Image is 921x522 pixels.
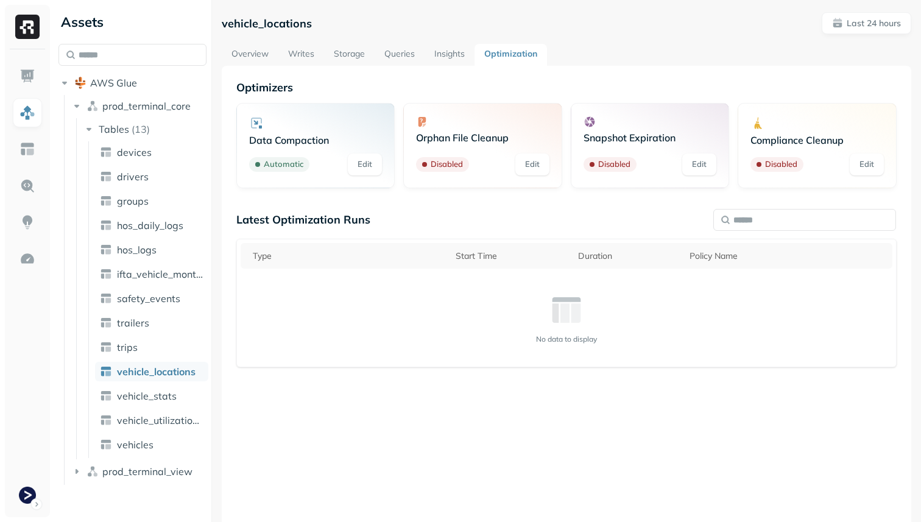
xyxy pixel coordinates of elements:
a: Overview [222,44,278,66]
img: table [100,195,112,207]
p: Last 24 hours [847,18,901,29]
div: Start Time [456,250,566,262]
img: table [100,341,112,353]
img: table [100,219,112,231]
a: vehicles [95,435,208,454]
span: trailers [117,317,149,329]
a: vehicle_locations [95,362,208,381]
img: namespace [86,465,99,478]
a: Queries [375,44,425,66]
p: Data Compaction [249,134,383,146]
img: table [100,171,112,183]
img: table [100,146,112,158]
a: Insights [425,44,475,66]
div: Duration [578,250,677,262]
a: vehicle_stats [95,386,208,406]
p: Disabled [598,158,630,171]
a: hos_daily_logs [95,216,208,235]
p: Automatic [264,158,303,171]
img: table [100,244,112,256]
button: prod_terminal_core [71,96,207,116]
a: groups [95,191,208,211]
span: Tables [99,123,129,135]
span: vehicle_locations [117,365,196,378]
span: safety_events [117,292,180,305]
span: vehicle_stats [117,390,177,402]
p: Disabled [765,158,797,171]
a: Edit [515,153,549,175]
button: prod_terminal_view [71,462,207,481]
a: hos_logs [95,240,208,259]
a: drivers [95,167,208,186]
p: vehicle_locations [222,16,312,30]
p: Orphan File Cleanup [416,132,549,144]
span: vehicle_utilization_day [117,414,203,426]
a: Optimization [475,44,547,66]
img: table [100,390,112,402]
img: table [100,439,112,451]
img: Ryft [15,15,40,39]
a: trips [95,337,208,357]
a: Storage [324,44,375,66]
div: Policy Name [690,250,886,262]
a: Edit [682,153,716,175]
img: namespace [86,100,99,112]
p: ( 13 ) [132,123,150,135]
img: table [100,414,112,426]
img: root [74,77,86,89]
p: No data to display [536,334,597,344]
img: Optimization [19,251,35,267]
button: Tables(13) [83,119,208,139]
a: devices [95,143,208,162]
span: ifta_vehicle_months [117,268,203,280]
img: Assets [19,105,35,121]
img: table [100,268,112,280]
a: ifta_vehicle_months [95,264,208,284]
p: Snapshot Expiration [584,132,717,144]
span: drivers [117,171,149,183]
span: prod_terminal_view [102,465,192,478]
span: groups [117,195,149,207]
div: Type [253,250,443,262]
a: trailers [95,313,208,333]
img: Terminal [19,487,36,504]
p: Disabled [431,158,463,171]
a: Edit [348,153,382,175]
img: Asset Explorer [19,141,35,157]
a: Edit [850,153,884,175]
span: prod_terminal_core [102,100,191,112]
a: vehicle_utilization_day [95,411,208,430]
a: safety_events [95,289,208,308]
span: AWS Glue [90,77,137,89]
img: table [100,365,112,378]
span: hos_logs [117,244,157,256]
a: Writes [278,44,324,66]
p: Compliance Cleanup [750,134,884,146]
img: Insights [19,214,35,230]
span: devices [117,146,152,158]
img: Query Explorer [19,178,35,194]
span: vehicles [117,439,153,451]
img: table [100,292,112,305]
p: Latest Optimization Runs [236,213,370,227]
button: Last 24 hours [822,12,911,34]
img: table [100,317,112,329]
img: Dashboard [19,68,35,84]
span: hos_daily_logs [117,219,183,231]
p: Optimizers [236,80,897,94]
div: Assets [58,12,206,32]
button: AWS Glue [58,73,206,93]
span: trips [117,341,138,353]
